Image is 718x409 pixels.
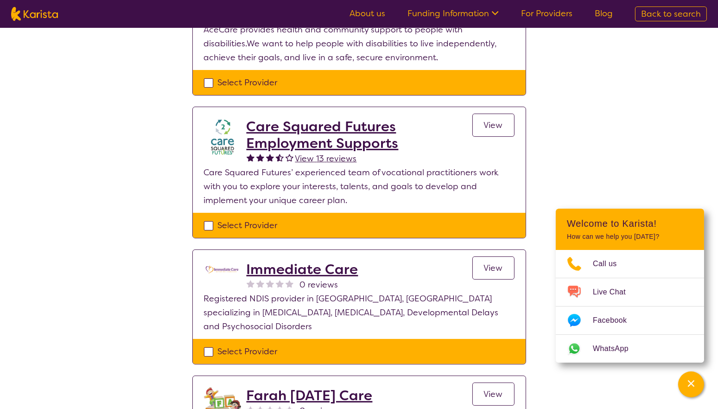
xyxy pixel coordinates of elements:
[247,153,254,161] img: fullstar
[472,114,515,137] a: View
[556,335,704,363] a: Web link opens in a new tab.
[484,262,503,274] span: View
[567,218,693,229] h2: Welcome to Karista!
[204,292,515,333] p: Registered NDIS provider in [GEOGRAPHIC_DATA], [GEOGRAPHIC_DATA] specializing in [MEDICAL_DATA], ...
[276,153,284,161] img: halfstar
[407,8,499,19] a: Funding Information
[204,261,241,278] img: vitx5ghzvjebwpao2mc2.png
[593,313,638,327] span: Facebook
[472,383,515,406] a: View
[472,256,515,280] a: View
[635,6,707,21] a: Back to search
[204,118,241,155] img: dh90kdw8m9uiywxtuw9r.png
[295,153,357,164] span: View 13 reviews
[484,120,503,131] span: View
[595,8,613,19] a: Blog
[567,233,693,241] p: How can we help you [DATE]?
[204,166,515,207] p: Care Squared Futures’ experienced team of vocational practitioners work with you to explore your ...
[247,261,358,278] a: Immediate Care
[247,118,472,152] a: Care Squared Futures Employment Supports
[593,342,640,356] span: WhatsApp
[256,280,264,288] img: nonereviewstar
[276,280,284,288] img: nonereviewstar
[204,23,515,64] p: AceCare provides health and community support to people with disabilities.We want to help people ...
[286,153,293,161] img: emptystar
[678,371,704,397] button: Channel Menu
[266,280,274,288] img: nonereviewstar
[641,8,701,19] span: Back to search
[556,250,704,363] ul: Choose channel
[247,280,254,288] img: nonereviewstar
[286,280,293,288] img: nonereviewstar
[593,285,637,299] span: Live Chat
[300,278,338,292] span: 0 reviews
[593,257,628,271] span: Call us
[556,209,704,363] div: Channel Menu
[484,389,503,400] span: View
[295,152,357,166] a: View 13 reviews
[11,7,58,21] img: Karista logo
[247,387,373,404] a: Farah [DATE] Care
[349,8,385,19] a: About us
[256,153,264,161] img: fullstar
[521,8,572,19] a: For Providers
[266,153,274,161] img: fullstar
